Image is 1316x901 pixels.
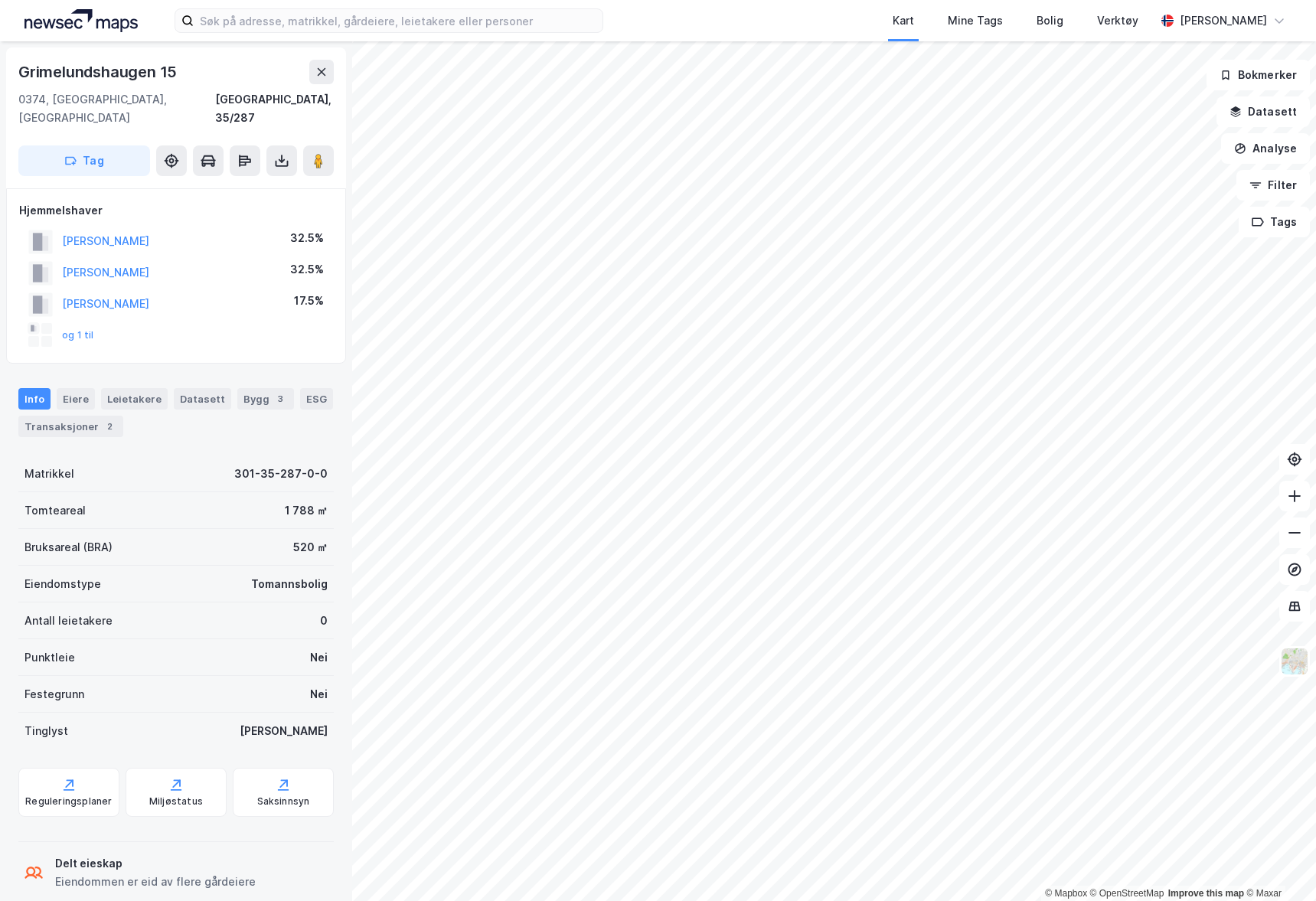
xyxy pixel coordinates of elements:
div: Transaksjoner [18,416,123,437]
div: Festegrunn [24,685,84,703]
div: 520 ㎡ [293,538,328,557]
div: Datasett [174,388,231,410]
div: 1 788 ㎡ [285,501,328,520]
div: 3 [273,391,288,406]
div: 0 [320,612,328,630]
div: Delt eieskap [55,854,256,873]
div: [PERSON_NAME] [240,722,328,740]
div: ESG [300,388,333,410]
div: Punktleie [24,648,75,667]
div: 2 [102,419,117,434]
div: Antall leietakere [24,612,113,630]
div: Eiendommen er eid av flere gårdeiere [55,873,256,891]
div: Leietakere [101,388,168,410]
button: Tag [18,145,150,176]
img: logo.a4113a55bc3d86da70a041830d287a7e.svg [24,9,138,32]
button: Analyse [1221,133,1310,164]
div: Info [18,388,51,410]
a: Improve this map [1168,888,1244,899]
div: 17.5% [294,292,324,310]
div: 32.5% [290,260,324,279]
div: Tinglyst [24,722,68,740]
div: Nei [310,685,328,703]
div: Bruksareal (BRA) [24,538,113,557]
div: Saksinnsyn [257,795,310,808]
div: Bolig [1037,11,1063,30]
div: Tomteareal [24,501,86,520]
div: Miljøstatus [149,795,203,808]
div: Kart [893,11,914,30]
div: 32.5% [290,229,324,247]
a: OpenStreetMap [1090,888,1164,899]
div: Eiendomstype [24,575,101,593]
div: Verktøy [1097,11,1138,30]
div: Grimelundshaugen 15 [18,60,180,84]
div: [GEOGRAPHIC_DATA], 35/287 [215,90,334,127]
iframe: Chat Widget [1239,828,1316,901]
img: Z [1280,647,1309,676]
div: Hjemmelshaver [19,201,333,220]
div: 301-35-287-0-0 [234,465,328,483]
div: Matrikkel [24,465,74,483]
div: Tomannsbolig [251,575,328,593]
button: Bokmerker [1207,60,1310,90]
a: Mapbox [1045,888,1087,899]
div: Reguleringsplaner [25,795,112,808]
div: [PERSON_NAME] [1180,11,1267,30]
div: Nei [310,648,328,667]
div: 0374, [GEOGRAPHIC_DATA], [GEOGRAPHIC_DATA] [18,90,215,127]
div: Bygg [237,388,294,410]
div: Eiere [57,388,95,410]
div: Mine Tags [948,11,1003,30]
button: Tags [1239,207,1310,237]
button: Datasett [1216,96,1310,127]
input: Søk på adresse, matrikkel, gårdeiere, leietakere eller personer [194,9,602,32]
button: Filter [1236,170,1310,201]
